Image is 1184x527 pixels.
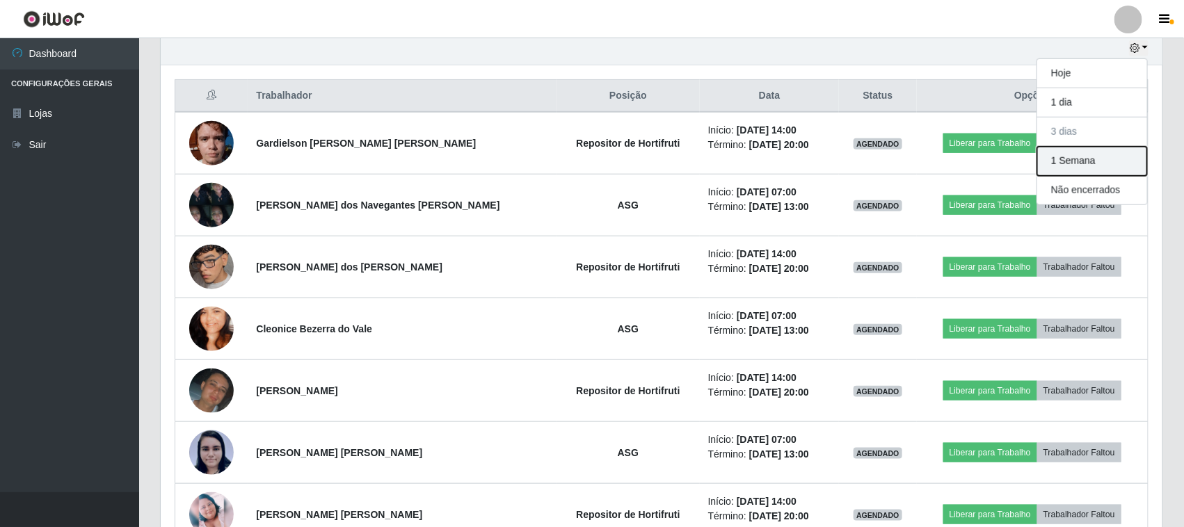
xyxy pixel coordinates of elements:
button: Liberar para Trabalho [943,381,1037,400]
li: Término: [708,138,831,152]
li: Início: [708,185,831,200]
time: [DATE] 07:00 [737,434,797,445]
time: [DATE] 20:00 [749,387,809,398]
li: Término: [708,385,831,400]
th: Status [839,80,916,113]
strong: Repositor de Hortifruti [576,385,680,396]
li: Início: [708,432,831,447]
li: Início: [708,371,831,385]
strong: Repositor de Hortifruti [576,509,680,520]
span: AGENDADO [854,386,902,397]
img: 1755107121932.jpeg [189,368,234,414]
strong: ASG [618,323,639,334]
span: AGENDADO [854,510,902,521]
time: [DATE] 20:00 [749,263,809,274]
strong: [PERSON_NAME] dos Navegantes [PERSON_NAME] [256,200,499,211]
li: Início: [708,247,831,261]
strong: Repositor de Hortifruti [576,261,680,273]
button: Liberar para Trabalho [943,443,1037,462]
strong: ASG [618,200,639,211]
strong: ASG [618,447,639,458]
button: Liberar para Trabalho [943,257,1037,277]
strong: Repositor de Hortifruti [576,138,680,149]
img: 1628255605382.jpeg [189,430,234,476]
button: Trabalhador Faltou [1037,381,1121,400]
button: Liberar para Trabalho [943,319,1037,339]
time: [DATE] 13:00 [749,201,809,212]
strong: [PERSON_NAME] dos [PERSON_NAME] [256,261,442,273]
span: AGENDADO [854,138,902,149]
strong: [PERSON_NAME] [256,385,337,396]
li: Término: [708,261,831,276]
img: 1754441632912.jpeg [189,113,234,172]
button: Trabalhador Faltou [1037,505,1121,524]
button: Hoje [1037,59,1147,88]
button: 1 Semana [1037,147,1147,176]
img: 1750962994048.jpeg [189,227,234,307]
span: AGENDADO [854,448,902,459]
time: [DATE] 14:00 [737,124,797,136]
time: [DATE] 20:00 [749,510,809,521]
button: Não encerrados [1037,176,1147,204]
time: [DATE] 13:00 [749,448,809,460]
span: AGENDADO [854,262,902,273]
strong: Cleonice Bezerra do Vale [256,323,372,334]
time: [DATE] 07:00 [737,186,797,197]
button: Trabalhador Faltou [1037,319,1121,339]
th: Trabalhador [248,80,557,113]
button: Trabalhador Faltou [1037,257,1121,277]
li: Término: [708,200,831,214]
strong: Gardielson [PERSON_NAME] [PERSON_NAME] [256,138,476,149]
li: Início: [708,309,831,323]
time: [DATE] 14:00 [737,372,797,383]
img: CoreUI Logo [23,10,85,28]
th: Data [700,80,840,113]
strong: [PERSON_NAME] [PERSON_NAME] [256,509,422,520]
th: Opções [917,80,1149,113]
button: 1 dia [1037,88,1147,117]
button: Liberar para Trabalho [943,505,1037,524]
time: [DATE] 14:00 [737,248,797,259]
li: Término: [708,447,831,462]
span: AGENDADO [854,324,902,335]
button: Liberar para Trabalho [943,195,1037,215]
li: Início: [708,494,831,509]
time: [DATE] 13:00 [749,325,809,336]
button: Trabalhador Faltou [1037,443,1121,462]
time: [DATE] 14:00 [737,496,797,507]
li: Término: [708,509,831,524]
time: [DATE] 07:00 [737,310,797,321]
li: Início: [708,123,831,138]
th: Posição [557,80,700,113]
time: [DATE] 20:00 [749,139,809,150]
button: Trabalhador Faltou [1037,195,1121,215]
img: 1754847204273.jpeg [189,175,234,234]
strong: [PERSON_NAME] [PERSON_NAME] [256,447,422,458]
li: Término: [708,323,831,338]
button: 3 dias [1037,117,1147,147]
span: AGENDADO [854,200,902,211]
button: Liberar para Trabalho [943,133,1037,153]
img: 1620185251285.jpeg [189,289,234,368]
